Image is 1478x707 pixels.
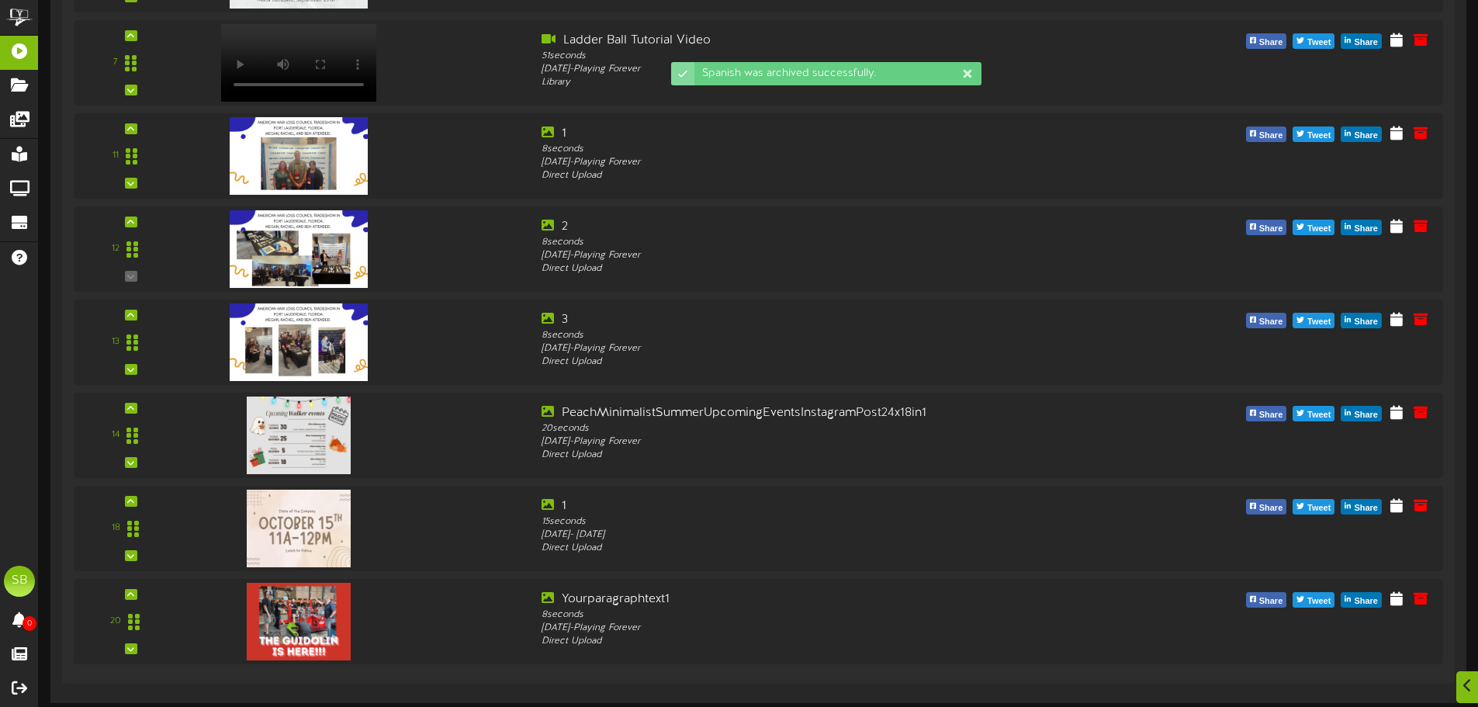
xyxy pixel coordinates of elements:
img: 69bceaa0-3288-4177-a941-dea3a273a46c.png [230,210,368,288]
div: PeachMinimalistSummerUpcomingEventsInstagramPost24x18in1 [542,404,1089,422]
div: 20 [110,615,121,628]
button: Tweet [1293,126,1334,142]
img: d34d86ce-c1ed-432b-847e-e0b0bea6aa8f.png [230,117,368,195]
span: 0 [22,616,36,631]
button: Tweet [1293,406,1334,421]
div: Spanish was archived successfully. [694,62,981,85]
div: 2 [542,218,1089,236]
div: 1 [542,125,1089,143]
div: Yourparagraphtext1 [542,591,1089,608]
span: Share [1256,500,1286,517]
div: SB [4,566,35,597]
div: [DATE] - Playing Forever [542,622,1089,635]
img: 62a5aa1a-5b1c-43d2-8d3a-1a94c9217b72.jpg [247,397,350,474]
div: Ladder Ball Tutorial Video [542,32,1089,50]
div: Direct Upload [542,355,1089,369]
div: Direct Upload [542,449,1089,462]
div: 1 [542,497,1089,515]
div: 14 [112,428,119,442]
button: Share [1246,313,1287,328]
button: Share [1246,592,1287,608]
div: 20 seconds [542,422,1089,435]
button: Tweet [1293,499,1334,515]
span: Tweet [1304,407,1334,424]
div: 8 seconds [542,329,1089,342]
div: Dismiss this notification [961,66,974,81]
img: ef5a3cae-debb-44e8-be5b-8f92815c3b7c.png [230,303,368,381]
button: Share [1341,499,1382,515]
div: Direct Upload [542,635,1089,648]
span: Share [1351,500,1381,517]
div: 13 [112,335,119,348]
div: 8 seconds [542,236,1089,249]
button: Tweet [1293,313,1334,328]
div: Library [542,76,1089,89]
button: Tweet [1293,220,1334,235]
div: 11 [112,149,119,162]
span: Tweet [1304,220,1334,237]
span: Share [1351,34,1381,51]
div: [DATE] - Playing Forever [542,156,1089,169]
div: [DATE] - Playing Forever [542,63,1089,76]
span: Share [1256,593,1286,610]
button: Share [1246,220,1287,235]
span: Tweet [1304,593,1334,610]
button: Share [1341,220,1382,235]
button: Tweet [1293,592,1334,608]
div: 3 [542,311,1089,329]
button: Share [1341,406,1382,421]
span: Share [1351,220,1381,237]
span: Tweet [1304,314,1334,331]
div: Direct Upload [542,262,1089,276]
img: 8b6d597f-f7c0-44a9-9717-9aa233bfb628.jpg [247,583,350,660]
span: Share [1351,593,1381,610]
div: 8 seconds [542,608,1089,622]
span: Share [1351,407,1381,424]
div: Direct Upload [542,542,1089,555]
span: Share [1351,127,1381,144]
span: Share [1256,127,1286,144]
button: Share [1341,126,1382,142]
div: [DATE] - Playing Forever [542,342,1089,355]
span: Share [1256,220,1286,237]
button: Share [1341,33,1382,49]
span: Share [1256,407,1286,424]
div: 8 seconds [542,143,1089,156]
button: Share [1246,406,1287,421]
div: [DATE] - [DATE] [542,529,1089,542]
div: 15 seconds [542,515,1089,529]
div: 51 seconds [542,50,1089,63]
div: 12 [112,242,119,255]
span: Share [1256,314,1286,331]
span: Share [1256,34,1286,51]
button: Share [1246,499,1287,515]
div: [DATE] - Playing Forever [542,435,1089,449]
img: caec7f3a-dd79-46d1-a4aa-3d9c20d51e77.jpg [247,490,350,567]
div: 18 [112,522,120,535]
span: Tweet [1304,500,1334,517]
div: [DATE] - Playing Forever [542,249,1089,262]
span: Tweet [1304,34,1334,51]
div: Direct Upload [542,169,1089,182]
button: Tweet [1293,33,1334,49]
span: Tweet [1304,127,1334,144]
button: Share [1341,592,1382,608]
button: Share [1246,33,1287,49]
button: Share [1246,126,1287,142]
span: Share [1351,314,1381,331]
button: Share [1341,313,1382,328]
